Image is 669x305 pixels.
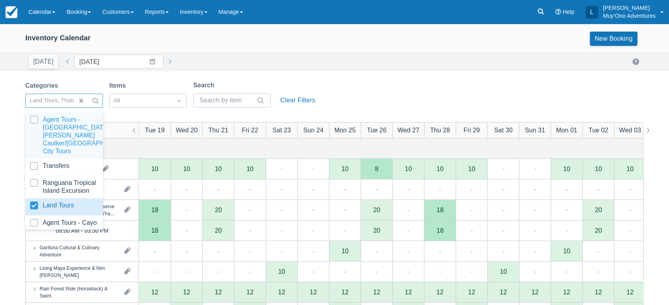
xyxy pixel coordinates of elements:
[439,267,441,276] div: -
[407,246,409,256] div: -
[202,220,234,241] div: 20
[281,205,283,215] div: -
[597,267,599,276] div: -
[186,185,188,194] div: -
[556,125,578,135] div: Mon 01
[193,81,217,90] label: Search
[154,246,156,256] div: -
[373,227,380,233] div: 20
[109,81,129,90] label: Items
[175,97,183,105] span: Dropdown icon
[281,246,283,256] div: -
[534,246,536,256] div: -
[468,289,475,295] div: 12
[430,125,450,135] div: Thu 28
[277,93,318,107] button: Clear Filters
[566,185,568,194] div: -
[502,246,504,256] div: -
[215,207,222,213] div: 20
[439,246,441,256] div: -
[183,289,190,295] div: 12
[494,125,513,135] div: Sat 30
[405,166,412,172] div: 10
[278,268,285,275] div: 10
[183,166,190,172] div: 10
[629,185,631,194] div: -
[344,205,346,215] div: -
[532,289,539,295] div: 12
[566,205,568,215] div: -
[534,267,536,276] div: -
[40,285,118,299] div: Rain Forest Ride (Horseback) & Swim
[342,248,349,254] div: 10
[56,226,108,235] div: 08:00 AM - 03:30 PM
[563,9,574,15] span: Help
[582,220,614,241] div: 20
[176,125,198,135] div: Wed 20
[344,185,346,194] div: -
[407,226,409,235] div: -
[154,267,156,276] div: -
[373,289,380,295] div: 12
[217,246,219,256] div: -
[407,185,409,194] div: -
[249,267,251,276] div: -
[312,185,314,194] div: -
[208,125,228,135] div: Thu 21
[367,125,387,135] div: Tue 26
[597,246,599,256] div: -
[376,185,378,194] div: -
[595,166,602,172] div: 10
[397,125,419,135] div: Wed 27
[342,289,349,295] div: 12
[29,55,58,69] button: [DATE]
[154,185,156,194] div: -
[595,207,602,213] div: 20
[471,226,473,235] div: -
[217,267,219,276] div: -
[312,267,314,276] div: -
[471,246,473,256] div: -
[249,226,251,235] div: -
[281,226,283,235] div: -
[186,267,188,276] div: -
[555,9,561,15] i: Help
[534,185,536,194] div: -
[151,166,158,172] div: 10
[597,185,599,194] div: -
[471,267,473,276] div: -
[6,6,17,18] img: checkfront-main-nav-mini-logo.png
[629,205,631,215] div: -
[595,227,602,233] div: 20
[139,220,171,241] div: 18
[437,227,444,233] div: 18
[566,226,568,235] div: -
[247,166,254,172] div: 10
[502,185,504,194] div: -
[312,164,314,173] div: -
[215,289,222,295] div: 12
[502,205,504,215] div: -
[344,226,346,235] div: -
[534,205,536,215] div: -
[629,267,631,276] div: -
[281,164,283,173] div: -
[151,227,158,233] div: 18
[200,93,255,107] input: Search by item
[563,248,570,254] div: 10
[566,267,568,276] div: -
[471,205,473,215] div: -
[242,125,258,135] div: Fri 22
[40,264,118,279] div: Living Maya Experience & Nim [PERSON_NAME]
[186,205,188,215] div: -
[603,4,656,12] p: [PERSON_NAME]
[595,289,602,295] div: 12
[151,207,158,213] div: 18
[145,125,165,135] div: Tue 19
[40,244,118,258] div: Garifuna Cultural & Culinary Adventure
[437,207,444,213] div: 18
[186,246,188,256] div: -
[217,185,219,194] div: -
[249,205,251,215] div: -
[375,166,378,172] div: 8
